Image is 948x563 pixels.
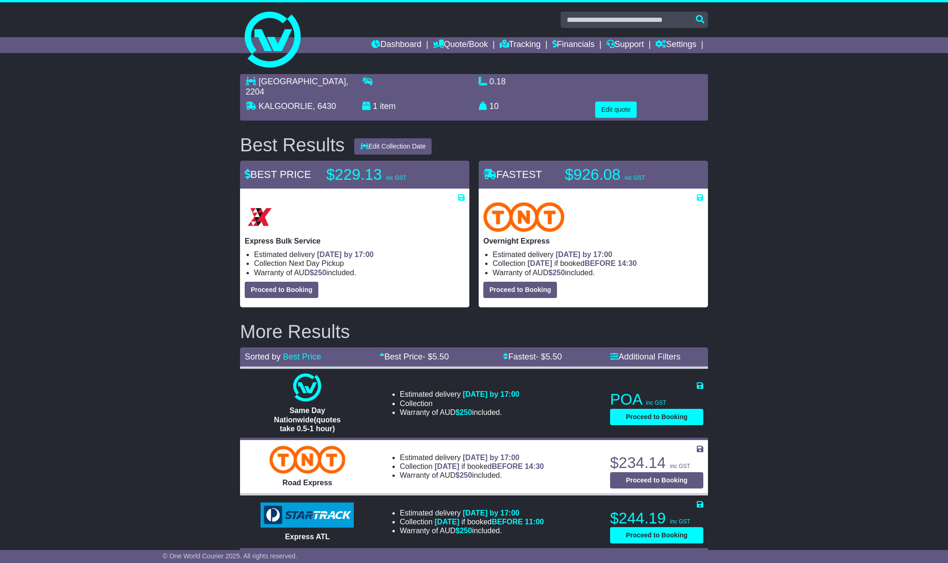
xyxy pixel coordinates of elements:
span: 250 [314,269,326,277]
a: Best Price [283,352,321,361]
button: Edit quote [595,102,637,118]
span: FASTEST [483,169,542,180]
span: BEFORE [492,518,523,526]
span: , 2204 [246,77,348,96]
li: Collection [400,462,544,471]
img: TNT Domestic: Overnight Express [483,202,564,232]
span: [DATE] [435,462,460,470]
button: Proceed to Booking [610,527,703,543]
li: Estimated delivery [400,453,544,462]
span: Same Day Nationwide(quotes take 0.5-1 hour) [274,407,341,432]
a: Settings [655,37,696,53]
span: $ [455,408,472,416]
span: 1 [373,102,378,111]
span: [DATE] by 17:00 [463,509,520,517]
li: Warranty of AUD included. [400,408,520,417]
img: One World Courier: Same Day Nationwide(quotes take 0.5-1 hour) [293,373,321,401]
span: if booked [435,462,544,470]
span: 250 [552,269,565,277]
span: [DATE] [435,518,460,526]
button: Proceed to Booking [483,282,557,298]
li: Warranty of AUD included. [400,471,544,480]
span: $ [455,527,472,535]
span: - $ [423,352,449,361]
p: $926.08 [565,165,681,184]
li: Warranty of AUD included. [400,526,544,535]
span: [DATE] [528,259,552,267]
span: 14:30 [618,259,637,267]
a: Tracking [500,37,541,53]
p: $244.19 [610,509,703,528]
span: [DATE] by 17:00 [463,454,520,461]
img: StarTrack: Express ATL [261,502,354,528]
p: $234.14 [610,454,703,472]
span: [DATE] by 17:00 [556,251,612,258]
img: Border Express: Express Bulk Service [245,202,275,232]
a: Best Price- $5.50 [379,352,449,361]
span: if booked [435,518,544,526]
a: Fastest- $5.50 [503,352,562,361]
li: Collection [493,259,703,268]
li: Collection [400,517,544,526]
span: BEST PRICE [245,169,311,180]
li: Estimated delivery [493,250,703,259]
span: BEFORE [584,259,616,267]
button: Edit Collection Date [354,138,432,155]
span: inc GST [625,175,645,181]
a: Dashboard [371,37,421,53]
span: Express ATL [285,533,330,541]
span: 14:30 [525,462,544,470]
li: Estimated delivery [254,250,465,259]
span: 0.18 [489,77,506,86]
span: item [380,102,396,111]
p: $229.13 [326,165,443,184]
span: $ [455,471,472,479]
p: Express Bulk Service [245,237,465,245]
li: Collection [400,399,520,408]
span: inc GST [386,175,406,181]
span: BEFORE [492,462,523,470]
span: KALGOORLIE [259,102,313,111]
button: Proceed to Booking [245,282,318,298]
span: © One World Courier 2025. All rights reserved. [163,552,297,560]
span: $ [309,269,326,277]
h2: More Results [240,321,708,342]
span: [DATE] by 17:00 [463,390,520,398]
span: inc GST [670,463,690,469]
span: Next Day Pickup [289,259,344,267]
span: 11:00 [525,518,544,526]
span: 250 [460,408,472,416]
li: Estimated delivery [400,390,520,399]
li: Warranty of AUD included. [254,268,465,277]
button: Proceed to Booking [610,409,703,425]
span: [GEOGRAPHIC_DATA] [259,77,346,86]
span: [DATE] by 17:00 [317,251,374,258]
span: , 6430 [313,102,336,111]
span: 10 [489,102,499,111]
p: Overnight Express [483,237,703,245]
p: POA [610,390,703,409]
span: Sorted by [245,352,281,361]
span: inc GST [646,400,666,406]
span: inc GST [670,518,690,525]
li: Warranty of AUD included. [493,268,703,277]
div: Best Results [235,135,350,155]
img: TNT Domestic: Road Express [269,446,345,474]
span: $ [548,269,565,277]
span: 5.50 [433,352,449,361]
li: Collection [254,259,465,268]
span: 250 [460,527,472,535]
a: Additional Filters [610,352,680,361]
a: Quote/Book [433,37,488,53]
li: Estimated delivery [400,509,544,517]
button: Proceed to Booking [610,472,703,488]
span: - $ [536,352,562,361]
a: Support [606,37,644,53]
span: 5.50 [546,352,562,361]
span: if booked [528,259,637,267]
span: 250 [460,471,472,479]
span: Road Express [282,479,332,487]
a: Financials [552,37,595,53]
